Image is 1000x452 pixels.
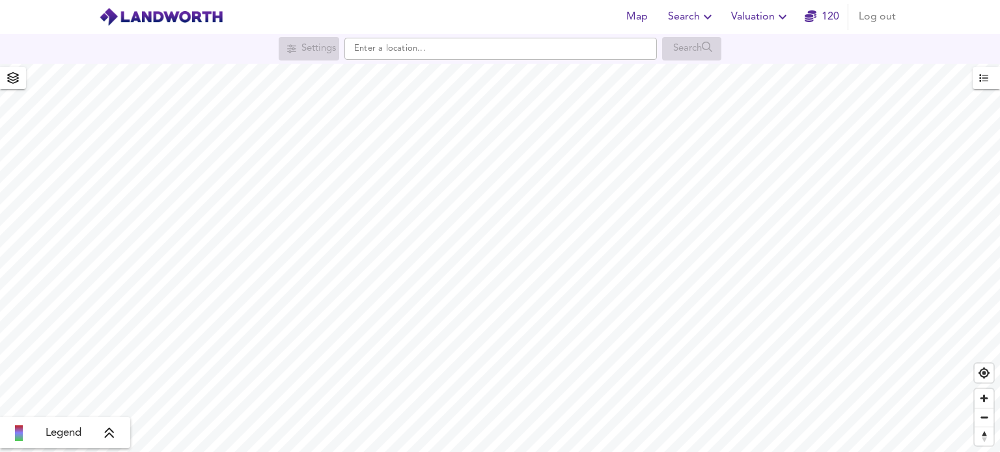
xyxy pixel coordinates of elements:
[975,364,993,382] button: Find my location
[801,4,842,30] button: 120
[621,8,652,26] span: Map
[731,8,790,26] span: Valuation
[975,389,993,408] button: Zoom in
[726,4,796,30] button: Valuation
[99,7,223,27] img: logo
[663,4,721,30] button: Search
[616,4,658,30] button: Map
[975,408,993,427] button: Zoom out
[805,8,839,26] a: 120
[662,37,721,60] div: Search for a location first or explore the map
[854,4,901,30] button: Log out
[344,38,657,60] input: Enter a location...
[975,408,993,427] span: Zoom out
[46,425,81,441] span: Legend
[975,427,993,445] span: Reset bearing to north
[279,37,339,60] div: Search for a location first or explore the map
[975,427,993,445] button: Reset bearing to north
[859,8,896,26] span: Log out
[668,8,715,26] span: Search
